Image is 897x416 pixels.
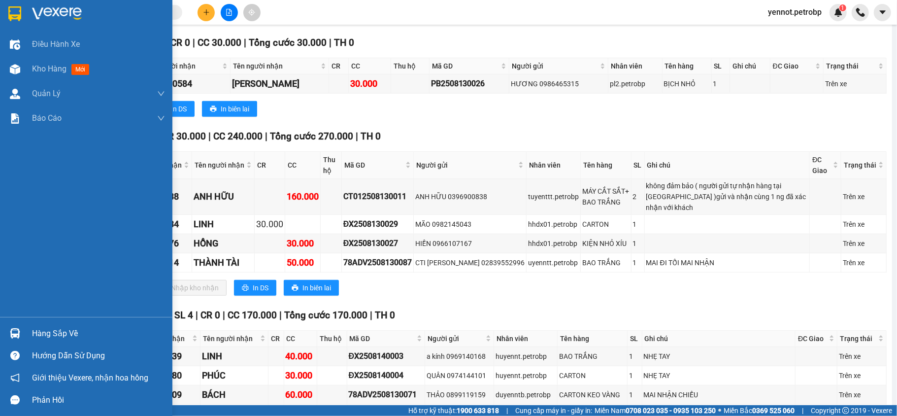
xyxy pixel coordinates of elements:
span: Quản Lý [32,87,61,100]
span: 1 [841,4,844,11]
th: Ghi chú [645,152,810,179]
span: plus [203,9,210,16]
td: PB2508130026 [430,74,509,94]
div: CARTON KEO VÀNG [559,389,626,400]
div: Hàng sắp về [32,326,165,341]
td: LINH [200,347,268,366]
span: Người gửi [428,333,484,344]
span: Điều hành xe [32,38,80,50]
div: pl2.petrobp [610,78,661,89]
button: printerIn biên lai [284,280,339,296]
div: 160.000 [287,190,319,204]
button: printerIn biên lai [202,101,257,117]
div: ĐX2508130029 [343,218,412,230]
th: Thu hộ [317,331,347,347]
div: CARTON [559,370,626,381]
img: logo-vxr [8,6,21,21]
span: Trạng thái [826,61,876,71]
div: ĐX2508140003 [349,350,423,362]
div: HƯƠNG 0986465315 [511,78,606,89]
span: Tên người nhận [195,160,244,171]
th: SL [628,331,642,347]
span: SL 4 [174,310,193,321]
span: notification [10,373,20,382]
td: CT012508130011 [342,179,414,215]
th: Ghi chú [730,58,770,74]
div: BÁCH [202,388,266,402]
span: | [193,37,195,48]
td: LINH [192,215,255,234]
div: NHẸ TAY [644,370,794,381]
span: Tổng cước 270.000 [270,131,353,142]
div: tuyenttt.petrobp [528,191,579,202]
div: Hướng dẫn sử dụng [32,348,165,363]
span: In biên lai [302,282,331,293]
img: warehouse-icon [10,89,20,99]
span: Tổng cước 30.000 [249,37,327,48]
img: solution-icon [10,113,20,124]
div: 2 [633,191,643,202]
span: | [356,131,358,142]
th: CR [329,58,349,74]
td: 0967230584 [141,74,231,94]
sup: 1 [839,4,846,11]
strong: 0708 023 035 - 0935 103 250 [626,407,716,415]
td: PHẠM HẢI [231,74,329,94]
span: Trạng thái [844,160,876,171]
div: PHÚC [202,369,266,382]
div: ANH HỮU 0396900838 [415,191,525,202]
th: Thu hộ [391,58,430,74]
span: Tổng cước 170.000 [284,310,367,321]
th: SL [712,58,730,74]
div: 1 [633,238,643,249]
span: Giới thiệu Vexere, nhận hoa hồng [32,372,148,384]
div: THẢO 0899119159 [427,389,492,400]
td: HỒNG [192,234,255,253]
div: 1 [633,257,643,268]
span: question-circle [10,351,20,360]
th: CC [285,152,321,179]
span: Mã GD [350,333,415,344]
span: ĐC Giao [773,61,813,71]
button: downloadNhập kho nhận [152,280,227,296]
span: | [196,310,198,321]
div: 0967230584 [143,77,229,91]
span: CC 170.000 [228,310,277,321]
th: CC [349,58,391,74]
button: caret-down [874,4,891,21]
img: warehouse-icon [10,39,20,50]
img: warehouse-icon [10,328,20,339]
div: HIỀN 0966107167 [415,238,525,249]
span: CC 30.000 [198,37,241,48]
div: 1 [633,219,643,230]
div: 30.000 [256,217,283,231]
span: CR 30.000 [162,131,206,142]
span: ĐC Giao [798,333,827,344]
td: BÁCH [200,385,268,405]
td: ANH HỮU [192,179,255,215]
div: CARTON [582,219,630,230]
span: Cung cấp máy in - giấy in: [515,405,592,416]
div: 30.000 [286,369,315,382]
div: ĐX2508130027 [343,237,412,249]
span: caret-down [878,8,887,17]
span: mới [71,64,89,75]
button: printerIn DS [234,280,276,296]
div: 78ADV2508130087 [343,256,412,269]
div: PB2508130026 [431,77,507,90]
button: aim [243,4,261,21]
td: PHÚC [200,366,268,385]
button: printerIn DS [152,101,195,117]
th: Nhân viên [494,331,558,347]
div: Trên xe [843,238,885,249]
span: | [244,37,246,48]
span: yennot.petrobp [760,6,830,18]
span: In biên lai [221,104,249,114]
div: huyennt.petrobp [496,370,556,381]
span: printer [292,284,299,292]
span: SĐT người nhận [144,61,220,71]
div: MÁY CẮT SẮT+ BAO TRẮNG [582,186,630,208]
span: TH 0 [375,310,395,321]
div: 50.000 [287,256,319,270]
div: CT012508130011 [343,190,412,203]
